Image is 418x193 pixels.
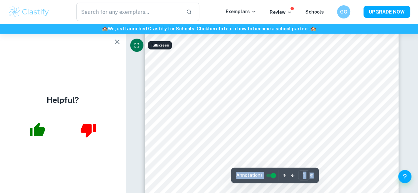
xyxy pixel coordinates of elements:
[102,26,108,31] span: 🏫
[208,26,218,31] a: here
[236,172,263,179] span: Annotations
[226,8,256,15] p: Exemplars
[340,8,348,16] h6: GG
[337,5,350,18] button: GG
[310,26,316,31] span: 🏫
[8,5,50,18] img: Clastify logo
[130,39,143,52] button: Fullscreen
[1,25,417,32] h6: We just launched Clastify for Schools. Click to learn how to become a school partner.
[363,6,410,18] button: UPGRADE NOW
[47,94,79,106] h4: Helpful?
[270,9,292,16] p: Review
[76,3,181,21] input: Search for any exemplars...
[148,41,172,49] div: Fullscreen
[398,170,411,183] button: Help and Feedback
[305,9,324,15] a: Schools
[310,173,314,178] span: / 11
